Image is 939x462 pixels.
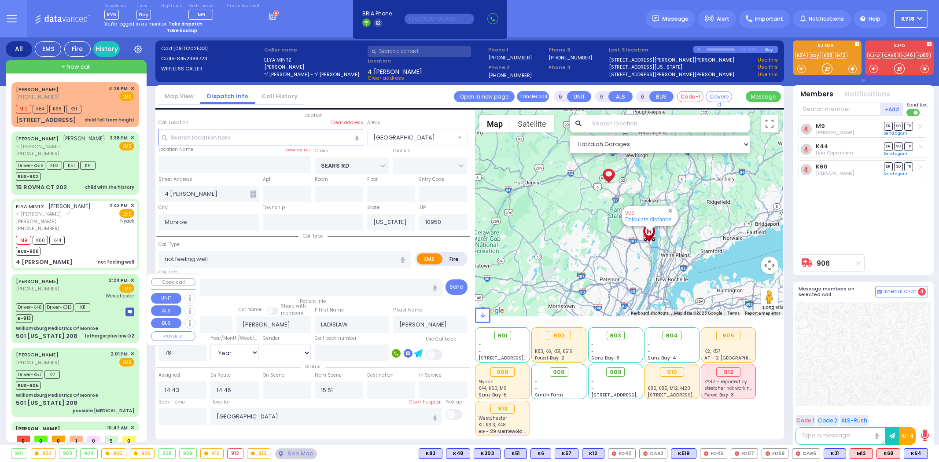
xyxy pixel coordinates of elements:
span: M12 [16,105,31,114]
a: [PERSON_NAME] [16,278,59,285]
a: ELYA MINTZ [16,203,44,210]
label: EMS [417,253,442,264]
span: Phone 1 [488,46,545,54]
span: - [591,348,594,355]
span: EMS [119,209,134,218]
label: [PHONE_NUMBER] [549,54,592,61]
span: BLOOMING GROVE [368,129,455,145]
label: En Route [210,372,231,379]
span: EMS [119,92,134,101]
a: K68 [822,52,834,59]
div: BLS [504,448,527,459]
img: red-radio-icon.svg [735,451,739,456]
div: BLS [555,448,578,459]
span: Status [301,363,325,370]
span: [PHONE_NUMBER] [16,93,59,100]
span: Internal Chat [884,289,916,295]
input: Search a contact [368,46,471,57]
div: not feeling well [98,259,134,265]
label: Cross 2 [393,147,411,154]
div: 910 [201,449,224,458]
label: P Last Name [393,307,422,314]
a: Map View [158,92,200,100]
img: message.svg [652,15,659,22]
a: Send again [884,131,907,136]
h5: Message members on selected call [799,286,875,297]
span: 1 [70,436,83,442]
span: [PHONE_NUMBER] [16,359,59,366]
img: red-radio-icon.svg [612,451,616,456]
label: Use Callback [426,336,456,343]
button: UNIT [151,293,181,304]
div: BLS [824,448,846,459]
span: Driver-K313 [45,303,74,312]
button: 10-4 [899,427,916,445]
span: M9 [16,236,31,245]
span: Westchester [106,293,134,299]
span: 4 [918,288,926,296]
span: TR [904,122,913,130]
label: From Scene [315,372,342,379]
div: 906 [490,367,515,377]
span: BUS-906 [16,247,41,256]
span: Help [869,15,880,23]
span: K68 [49,105,65,114]
label: Room [315,176,328,183]
span: TR [904,142,913,150]
span: KY18 [901,15,914,23]
div: Montefiore Nyack Hospital [641,224,657,242]
span: Driver-K48 [16,303,44,312]
a: Send again [884,151,907,156]
span: K11 [75,303,90,312]
span: 4 [PERSON_NAME] [368,67,422,74]
div: BLS [474,448,501,459]
span: Shmiel Hoffman [816,170,854,176]
a: 906 [817,260,830,267]
span: ✕ [130,85,134,92]
span: BRIA Phone [362,10,392,18]
a: Send again [884,171,907,176]
label: Night unit [161,4,181,9]
label: Back Home [158,399,185,406]
span: 2:01 PM [110,351,128,357]
div: lethargic plus low O2 [85,333,134,339]
div: Williamsburg Pediatrics Of Monroe [16,325,98,332]
span: KY6 [104,10,119,20]
label: WIRELESS CALLER [161,65,261,73]
span: 2:43 PM [109,202,128,209]
label: Lines [136,4,151,9]
span: - [591,341,594,348]
button: Show satellite imagery [510,115,554,132]
label: ELYA MINTZ [264,56,365,64]
span: Clear address [368,74,404,81]
div: 501 [US_STATE] 208 [16,332,77,341]
strong: Take backup [167,27,197,34]
label: Destination [367,372,394,379]
input: Search location [586,115,750,132]
div: EMS [35,41,61,57]
div: 903 [59,449,76,458]
img: red-radio-icon.svg [643,451,648,456]
span: K6 [80,161,96,170]
span: EMS [119,142,134,150]
label: Last 3 location [609,46,693,54]
div: See map [275,448,317,459]
span: 904 [666,331,678,340]
span: - [648,341,650,348]
span: SO [894,122,903,130]
label: Fire units on call [226,4,259,9]
span: ✕ [130,134,134,142]
span: 5 [105,436,118,442]
label: Cad: [161,45,261,52]
span: 901 [497,331,508,340]
img: Logo [35,13,93,24]
div: BLS [419,448,442,459]
span: 908 [553,368,565,377]
a: Dispatch info [200,92,255,100]
span: TR [904,162,913,171]
a: FD46 [899,52,915,59]
label: Last Name [236,306,261,313]
span: You're logged in as monitor. [104,21,167,27]
button: Internal Chat 4 [875,286,928,297]
span: [PERSON_NAME] [63,135,105,142]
